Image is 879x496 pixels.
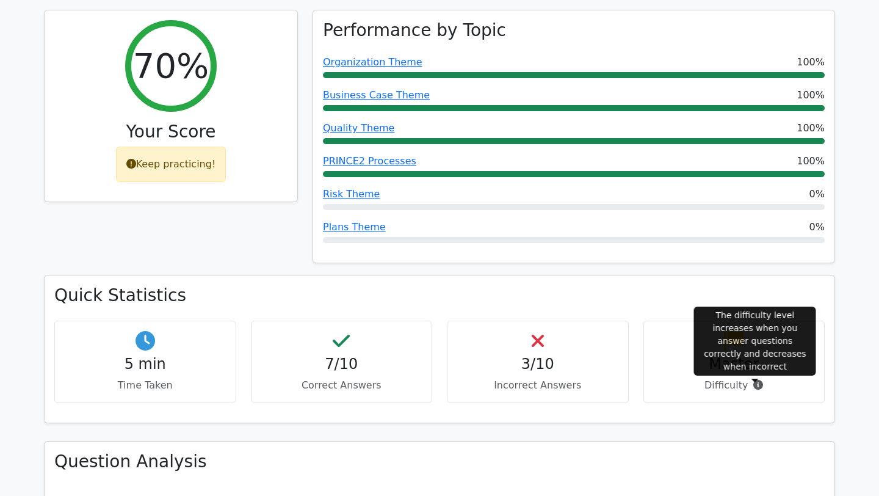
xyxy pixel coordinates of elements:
p: Time Taken [65,378,226,393]
h3: Performance by Topic [323,20,506,41]
div: Keep practicing! [116,147,226,182]
span: 0% [809,187,825,202]
span: 0% [809,220,825,235]
span: 100% [797,88,825,103]
span: 100% [797,55,825,70]
h4: 7/10 [261,356,422,373]
a: PRINCE2 Processes [323,155,416,167]
span: 100% [797,121,825,136]
p: Correct Answers [261,378,422,393]
h4: Master [654,356,815,373]
a: Organization Theme [323,56,422,68]
p: Incorrect Answers [457,378,618,393]
span: 100% [797,154,825,169]
a: Plans Theme [323,221,386,233]
a: Risk Theme [323,188,380,200]
div: The difficulty level increases when you answer questions correctly and decreases when incorrect [694,307,816,376]
a: Quality Theme [323,122,394,134]
a: Business Case Theme [323,89,430,101]
h2: 70% [133,45,209,86]
h3: Question Analysis [54,451,825,472]
h3: Your Score [54,122,288,142]
h4: 5 min [65,356,226,373]
h3: Quick Statistics [54,285,825,306]
h4: 3/10 [457,356,618,373]
p: Difficulty [654,378,815,393]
